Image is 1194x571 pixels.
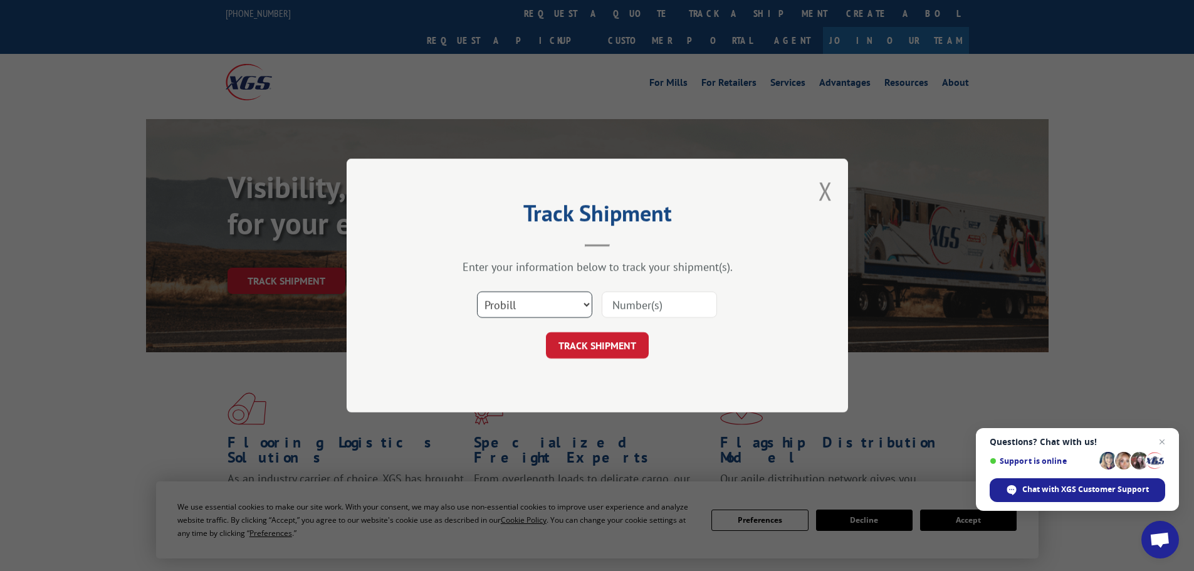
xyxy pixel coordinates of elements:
[990,478,1165,502] div: Chat with XGS Customer Support
[409,259,785,274] div: Enter your information below to track your shipment(s).
[602,291,717,318] input: Number(s)
[819,174,832,207] button: Close modal
[1141,521,1179,558] div: Open chat
[1155,434,1170,449] span: Close chat
[990,437,1165,447] span: Questions? Chat with us!
[990,456,1095,466] span: Support is online
[546,332,649,359] button: TRACK SHIPMENT
[409,204,785,228] h2: Track Shipment
[1022,484,1149,495] span: Chat with XGS Customer Support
